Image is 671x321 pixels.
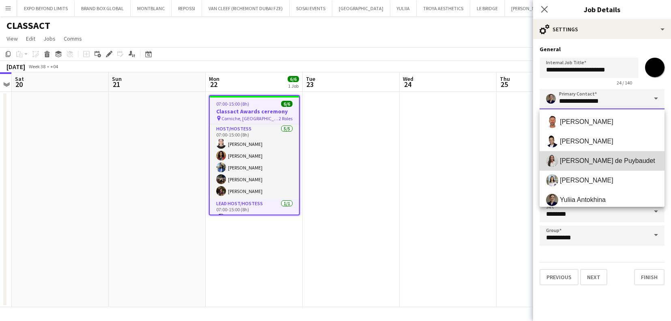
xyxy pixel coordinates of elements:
[279,115,292,121] span: 2 Roles
[40,33,59,44] a: Jobs
[505,0,563,16] button: [PERSON_NAME] & CO
[390,0,417,16] button: YULIIA
[131,0,172,16] button: MONTBLANC
[14,80,24,89] span: 20
[209,95,300,215] app-job-card: 07:00-15:00 (8h)6/6Classact Awards ceremony Corniche, [GEOGRAPHIC_DATA] TBC2 RolesHost/Hostess5/5...
[3,33,21,44] a: View
[288,83,299,89] div: 1 Job
[6,20,50,32] h1: CLASSACT
[210,124,299,199] app-card-role: Host/Hostess5/507:00-15:00 (8h)[PERSON_NAME][PERSON_NAME][PERSON_NAME][PERSON_NAME][PERSON_NAME]
[288,76,299,82] span: 6/6
[281,101,292,107] span: 6/6
[403,75,413,82] span: Wed
[222,115,279,121] span: Corniche, [GEOGRAPHIC_DATA] TBC
[402,80,413,89] span: 24
[111,80,122,89] span: 21
[560,137,613,145] span: [PERSON_NAME]
[533,4,671,15] h3: Job Details
[172,0,202,16] button: REPOSSI
[64,35,82,42] span: Comms
[15,75,24,82] span: Sat
[417,0,470,16] button: TROYA AESTHETICS
[634,269,665,285] button: Finish
[210,108,299,115] h3: Classact Awards ceremony
[216,101,249,107] span: 07:00-15:00 (8h)
[43,35,56,42] span: Jobs
[209,75,219,82] span: Mon
[27,63,47,69] span: Week 38
[306,75,315,82] span: Tue
[560,157,655,165] span: [PERSON_NAME] de Puybaudet
[540,269,579,285] button: Previous
[6,63,25,71] div: [DATE]
[580,269,607,285] button: Next
[6,35,18,42] span: View
[533,20,671,39] div: Settings
[23,33,39,44] a: Edit
[332,0,390,16] button: [GEOGRAPHIC_DATA]
[540,46,665,53] h3: General
[17,0,75,16] button: EXPO BEYOND LIMITS
[560,196,606,204] span: Yuliia Antokhina
[202,0,290,16] button: VAN CLEEF (RICHEMONT DUBAI FZE)
[210,199,299,227] app-card-role: Lead Host/Hostess1/107:00-15:00 (8h)
[290,0,332,16] button: SOSAI EVENTS
[500,75,510,82] span: Thu
[50,63,58,69] div: +04
[560,176,613,184] span: [PERSON_NAME]
[112,75,122,82] span: Sun
[60,33,85,44] a: Comms
[26,35,35,42] span: Edit
[75,0,131,16] button: BRAND BOX GLOBAL
[208,80,219,89] span: 22
[305,80,315,89] span: 23
[610,80,639,86] span: 24 / 140
[560,118,613,126] span: [PERSON_NAME]
[470,0,505,16] button: LE BRIDGE
[499,80,510,89] span: 25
